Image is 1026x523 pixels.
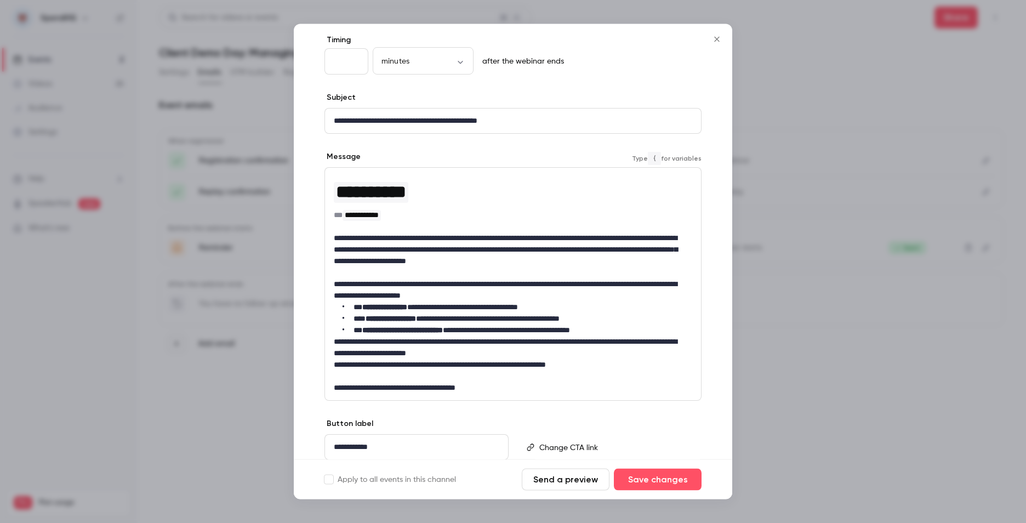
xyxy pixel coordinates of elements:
[632,152,702,165] span: Type for variables
[324,419,373,430] label: Button label
[324,35,702,46] label: Timing
[648,152,661,165] code: {
[324,474,456,485] label: Apply to all events in this channel
[706,29,728,50] button: Close
[478,56,564,67] p: after the webinar ends
[325,168,701,401] div: editor
[324,93,356,104] label: Subject
[324,152,361,163] label: Message
[325,435,508,460] div: editor
[535,435,700,461] div: editor
[522,469,609,491] button: Send a preview
[373,56,474,67] div: minutes
[325,109,701,134] div: editor
[614,469,702,491] button: Save changes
